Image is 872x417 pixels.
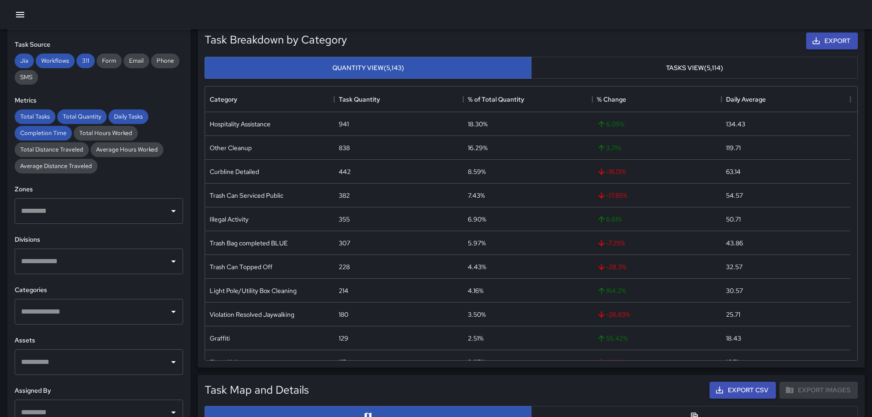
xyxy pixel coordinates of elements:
[124,57,149,65] span: Email
[91,146,163,153] span: Average Hours Worked
[210,357,240,367] div: Sit and Lie
[468,310,486,319] div: 3.50%
[210,286,297,295] div: Light Pole/Utility Box Cleaning
[15,184,183,195] h6: Zones
[597,310,630,319] span: -26.83 %
[468,143,487,152] div: 16.29%
[57,113,107,120] span: Total Quantity
[339,191,350,200] div: 382
[210,215,249,224] div: Illegal Activity
[339,238,350,248] div: 307
[15,70,38,85] div: SMS
[15,285,183,295] h6: Categories
[726,191,743,200] div: 54.57
[167,356,180,368] button: Open
[468,215,486,224] div: 6.90%
[339,167,351,176] div: 442
[15,129,72,137] span: Completion Time
[334,87,463,112] div: Task Quantity
[726,286,743,295] div: 30.57
[205,383,309,397] h5: Task Map and Details
[15,142,89,157] div: Total Distance Traveled
[597,215,622,224] span: 6.61 %
[468,286,483,295] div: 4.16%
[210,191,283,200] div: Trash Can Serviced Public
[721,87,850,112] div: Daily Average
[592,87,721,112] div: % Change
[726,238,743,248] div: 43.86
[597,167,626,176] span: -16.13 %
[468,334,483,343] div: 2.51%
[468,119,487,129] div: 18.30%
[97,57,122,65] span: Form
[167,255,180,268] button: Open
[597,143,621,152] span: 3.71 %
[339,334,348,343] div: 129
[167,305,180,318] button: Open
[726,143,741,152] div: 119.71
[76,57,95,65] span: 311
[726,215,741,224] div: 50.71
[339,215,350,224] div: 355
[339,357,346,367] div: 117
[726,357,738,367] div: 16.71
[205,87,334,112] div: Category
[726,167,741,176] div: 63.14
[531,57,858,79] button: Tasks View(5,114)
[108,109,148,124] div: Daily Tasks
[151,57,179,65] span: Phone
[210,310,294,319] div: Violation Resolved Jaywalking
[15,159,97,173] div: Average Distance Traveled
[597,286,626,295] span: 164.2 %
[15,126,72,141] div: Completion Time
[463,87,592,112] div: % of Total Quantity
[339,262,350,271] div: 228
[468,238,486,248] div: 5.97%
[806,32,858,49] button: Export
[210,143,252,152] div: Other Cleanup
[710,382,776,399] button: Export CSV
[76,54,95,68] div: 311
[726,119,745,129] div: 134.43
[210,238,288,248] div: Trash Bag completed BLUE
[468,87,524,112] div: % of Total Quantity
[210,87,237,112] div: Category
[36,54,75,68] div: Workflows
[151,54,179,68] div: Phone
[597,334,628,343] span: 55.42 %
[726,87,766,112] div: Daily Average
[210,262,272,271] div: Trash Can Topped Off
[468,167,486,176] div: 8.59%
[15,162,97,170] span: Average Distance Traveled
[108,113,148,120] span: Daily Tasks
[339,143,350,152] div: 838
[339,286,348,295] div: 214
[97,54,122,68] div: Form
[15,109,55,124] div: Total Tasks
[15,146,89,153] span: Total Distance Traveled
[597,262,626,271] span: -28.3 %
[597,238,625,248] span: -7.25 %
[167,205,180,217] button: Open
[339,310,348,319] div: 180
[597,191,627,200] span: -17.85 %
[210,167,259,176] div: Curbline Detailed
[468,357,485,367] div: 2.27%
[15,336,183,346] h6: Assets
[726,262,742,271] div: 32.57
[726,334,741,343] div: 18.43
[468,191,485,200] div: 7.43%
[205,32,347,47] h5: Task Breakdown by Category
[15,235,183,245] h6: Divisions
[339,87,380,112] div: Task Quantity
[15,54,34,68] div: Jia
[726,310,740,319] div: 25.71
[339,119,349,129] div: 941
[15,96,183,106] h6: Metrics
[91,142,163,157] div: Average Hours Worked
[210,119,271,129] div: Hospitality Assistance
[124,54,149,68] div: Email
[597,87,626,112] div: % Change
[15,40,183,50] h6: Task Source
[74,126,138,141] div: Total Hours Worked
